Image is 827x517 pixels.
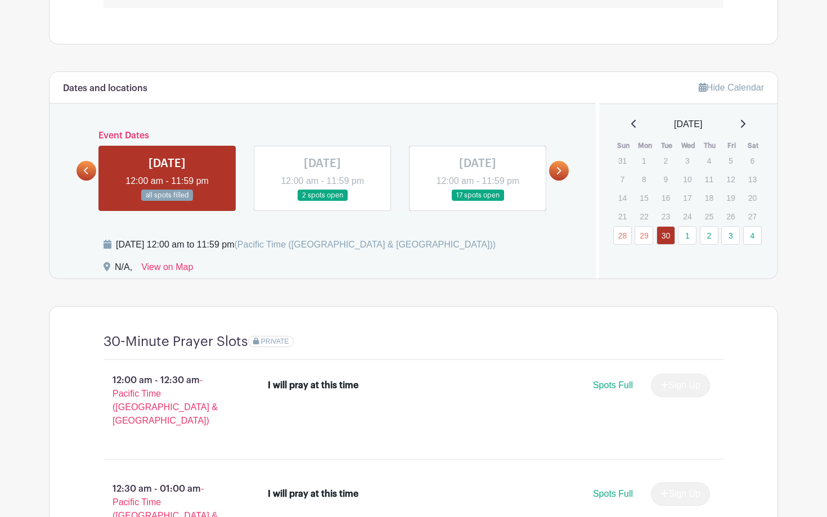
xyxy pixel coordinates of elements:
span: (Pacific Time ([GEOGRAPHIC_DATA] & [GEOGRAPHIC_DATA])) [234,240,496,249]
p: 27 [743,208,762,225]
span: PRIVATE [261,338,289,345]
a: Hide Calendar [699,83,764,92]
th: Wed [677,140,699,151]
p: 24 [678,208,696,225]
span: [DATE] [674,118,702,131]
p: 15 [635,189,653,206]
a: 4 [743,226,762,245]
a: 28 [613,226,632,245]
p: 12:00 am - 12:30 am [86,369,250,432]
a: 2 [700,226,718,245]
p: 20 [743,189,762,206]
p: 6 [743,152,762,169]
th: Fri [721,140,743,151]
p: 25 [700,208,718,225]
p: 17 [678,189,696,206]
th: Sun [613,140,635,151]
th: Thu [699,140,721,151]
p: 31 [613,152,632,169]
p: 11 [700,170,718,188]
p: 13 [743,170,762,188]
h4: 30-Minute Prayer Slots [104,334,248,350]
a: 3 [721,226,740,245]
p: 2 [657,152,675,169]
div: I will pray at this time [268,487,358,501]
p: 7 [613,170,632,188]
p: 19 [721,189,740,206]
p: 14 [613,189,632,206]
p: 4 [700,152,718,169]
p: 1 [635,152,653,169]
p: 18 [700,189,718,206]
div: I will pray at this time [268,379,358,392]
span: Spots Full [593,380,633,390]
p: 9 [657,170,675,188]
th: Tue [656,140,678,151]
div: N/A, [115,260,132,278]
a: 30 [657,226,675,245]
h6: Event Dates [96,131,549,141]
p: 22 [635,208,653,225]
th: Mon [634,140,656,151]
p: 16 [657,189,675,206]
a: View on Map [141,260,193,278]
span: Spots Full [593,489,633,498]
p: 26 [721,208,740,225]
a: 29 [635,226,653,245]
p: 12 [721,170,740,188]
div: [DATE] 12:00 am to 11:59 pm [116,238,496,251]
p: 23 [657,208,675,225]
p: 8 [635,170,653,188]
p: 21 [613,208,632,225]
p: 5 [721,152,740,169]
a: 1 [678,226,696,245]
p: 3 [678,152,696,169]
span: - Pacific Time ([GEOGRAPHIC_DATA] & [GEOGRAPHIC_DATA]) [113,375,218,425]
p: 10 [678,170,696,188]
th: Sat [743,140,765,151]
h6: Dates and locations [63,83,147,94]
